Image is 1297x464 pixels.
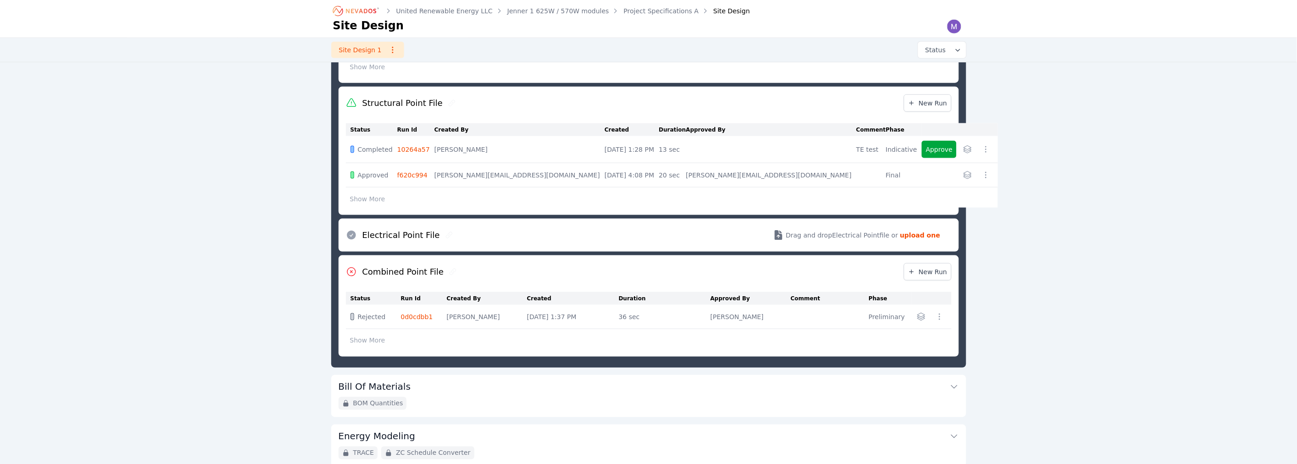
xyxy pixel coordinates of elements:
[434,163,605,188] td: [PERSON_NAME][EMAIL_ADDRESS][DOMAIN_NAME]
[869,292,912,305] th: Phase
[397,171,428,179] a: f620c994
[527,305,619,329] td: [DATE] 1:37 PM
[339,381,411,393] h3: Bill Of Materials
[686,123,856,136] th: Approved By
[659,123,686,136] th: Duration
[434,123,605,136] th: Created By
[346,332,390,349] button: Show More
[358,312,386,321] span: Rejected
[447,292,527,305] th: Created By
[362,229,440,242] h2: Electrical Point File
[711,292,791,305] th: Approved By
[401,292,447,305] th: Run Id
[886,145,917,154] div: Indicative
[339,375,959,397] button: Bill Of Materials
[527,292,619,305] th: Created
[396,448,470,458] span: ZC Schedule Converter
[762,222,952,248] button: Drag and dropElectrical Pointfile or upload one
[358,145,393,154] span: Completed
[353,399,403,408] span: BOM Quantities
[358,171,389,180] span: Approved
[659,145,681,154] div: 13 sec
[397,123,434,136] th: Run Id
[711,305,791,329] td: [PERSON_NAME]
[856,145,881,154] div: TE test
[447,305,527,329] td: [PERSON_NAME]
[401,313,433,320] a: 0d0cdbb1
[339,430,415,443] h3: Energy Modeling
[507,6,609,16] a: Jenner 1 625W / 570W modules
[869,312,907,321] div: Preliminary
[346,292,401,305] th: Status
[605,136,659,163] td: [DATE] 1:28 PM
[396,6,493,16] a: United Renewable Energy LLC
[918,42,966,58] button: Status
[908,99,947,108] span: New Run
[686,163,856,188] td: [PERSON_NAME][EMAIL_ADDRESS][DOMAIN_NAME]
[331,42,404,58] a: Site Design 1
[605,123,659,136] th: Created
[353,448,374,458] span: TRACE
[786,231,898,240] span: Drag and drop Electrical Point file or
[886,171,917,180] div: Final
[886,123,922,136] th: Phase
[346,123,397,136] th: Status
[904,263,952,281] a: New Run
[346,190,390,208] button: Show More
[333,18,404,33] h1: Site Design
[922,45,946,55] span: Status
[331,375,966,417] div: Bill Of MaterialsBOM Quantities
[900,231,941,240] strong: upload one
[922,141,957,158] button: Approve
[362,265,444,278] h2: Combined Point File
[856,123,885,136] th: Comment
[605,163,659,188] td: [DATE] 4:08 PM
[701,6,750,16] div: Site Design
[333,4,750,18] nav: Breadcrumb
[619,312,706,321] div: 36 sec
[434,136,605,163] td: [PERSON_NAME]
[659,171,681,180] div: 20 sec
[346,58,390,76] button: Show More
[339,425,959,447] button: Energy Modeling
[619,292,711,305] th: Duration
[904,94,952,112] a: New Run
[362,97,443,110] h2: Structural Point File
[623,6,699,16] a: Project Specifications A
[908,267,947,276] span: New Run
[397,146,430,153] a: 10264a57
[791,292,869,305] th: Comment
[947,19,962,34] img: Madeline Koldos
